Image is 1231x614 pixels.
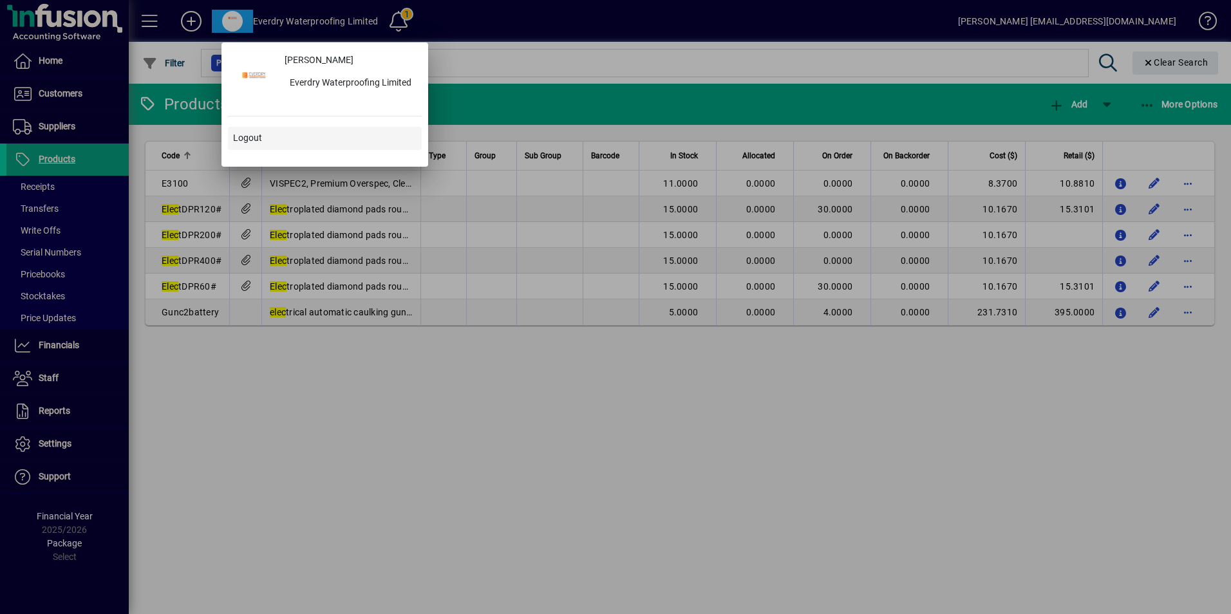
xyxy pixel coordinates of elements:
[233,131,262,145] span: Logout
[279,49,422,72] a: [PERSON_NAME]
[285,53,353,67] span: [PERSON_NAME]
[228,66,279,89] a: Profile
[228,127,422,150] button: Logout
[279,72,422,95] button: Everdry Waterproofing Limited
